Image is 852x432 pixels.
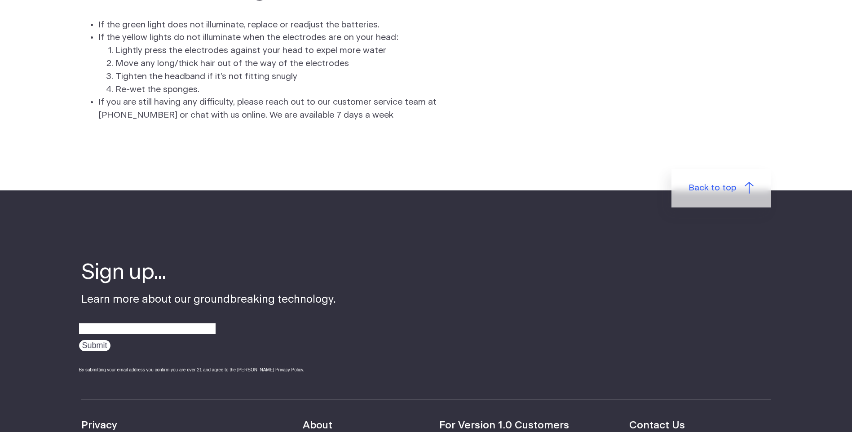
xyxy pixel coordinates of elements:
h4: Sign up... [81,259,336,287]
div: By submitting your email address you confirm you are over 21 and agree to the [PERSON_NAME] Priva... [79,366,336,373]
div: Learn more about our groundbreaking technology. [81,259,336,382]
strong: About [303,420,332,431]
strong: For Version 1.0 Customers [439,420,569,431]
strong: Privacy [81,420,117,431]
strong: Contact Us [629,420,685,431]
li: Move any long/thick hair out of the way of the electrodes [115,57,460,71]
input: Submit [79,340,110,351]
li: Re-wet the sponges. [115,84,460,97]
li: If you are still having any difficulty, please reach out to our customer service team at [PHONE_N... [98,96,460,122]
li: If the yellow lights do not illuminate when the electrodes are on your head: [98,31,460,96]
a: Back to top [671,169,771,207]
li: Tighten the headband if it’s not fitting snugly [115,71,460,84]
span: Back to top [689,182,736,195]
li: Lightly press the electrodes against your head to expel more water [115,44,460,57]
li: If the green light does not illuminate, replace or readjust the batteries. [98,19,460,32]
